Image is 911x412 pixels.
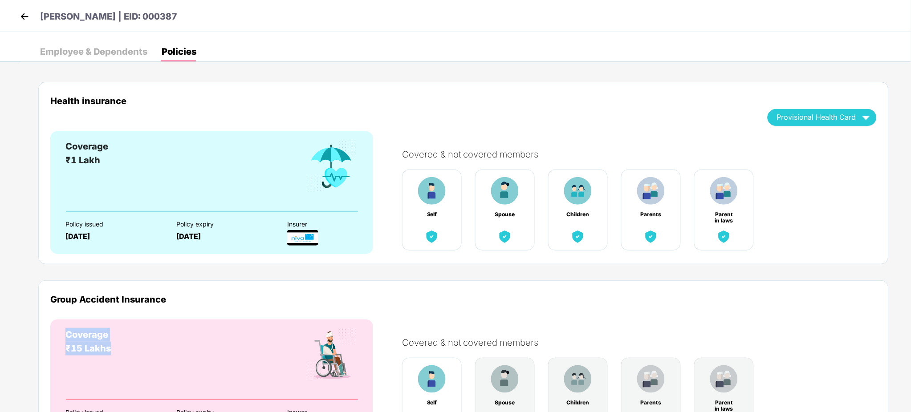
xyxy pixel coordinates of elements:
div: Insurer [287,221,382,228]
div: Policies [162,47,196,56]
div: Policy expiry [176,221,272,228]
img: benefitCardImg [418,177,446,205]
div: [DATE] [176,232,272,241]
div: Covered & not covered members [402,337,886,348]
div: Self [420,400,443,406]
img: benefitCardImg [305,328,358,381]
div: Parent in laws [712,400,736,406]
div: Spouse [493,211,517,218]
img: benefitCardImg [491,365,519,393]
img: benefitCardImg [637,177,665,205]
img: benefitCardImg [716,229,732,245]
img: benefitCardImg [564,177,592,205]
img: benefitCardImg [497,229,513,245]
div: Coverage [65,328,111,342]
img: benefitCardImg [564,365,592,393]
div: Parents [639,400,663,406]
div: Coverage [65,140,108,153]
div: Children [566,211,590,218]
div: Health insurance [50,96,754,106]
img: wAAAAASUVORK5CYII= [858,109,874,125]
div: Employee & Dependents [40,47,147,56]
img: benefitCardImg [418,365,446,393]
div: Policy issued [65,221,161,228]
p: [PERSON_NAME] | EID: 000387 [40,10,177,24]
img: benefitCardImg [643,229,659,245]
img: benefitCardImg [710,365,738,393]
img: benefitCardImg [305,140,358,193]
img: benefitCardImg [570,229,586,245]
img: benefitCardImg [637,365,665,393]
div: Covered & not covered members [402,149,886,160]
div: Spouse [493,400,517,406]
div: Self [420,211,443,218]
span: ₹1 Lakh [65,155,100,166]
img: InsurerLogo [287,230,318,246]
button: Provisional Health Card [768,109,877,126]
div: Group Accident Insurance [50,294,877,304]
img: back [18,10,31,23]
span: Provisional Health Card [777,115,856,120]
div: Parent in laws [712,211,736,218]
span: ₹15 Lakhs [65,343,111,354]
img: benefitCardImg [424,229,440,245]
div: Parents [639,211,663,218]
div: [DATE] [65,232,161,241]
img: benefitCardImg [710,177,738,205]
img: benefitCardImg [491,177,519,205]
div: Children [566,400,590,406]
